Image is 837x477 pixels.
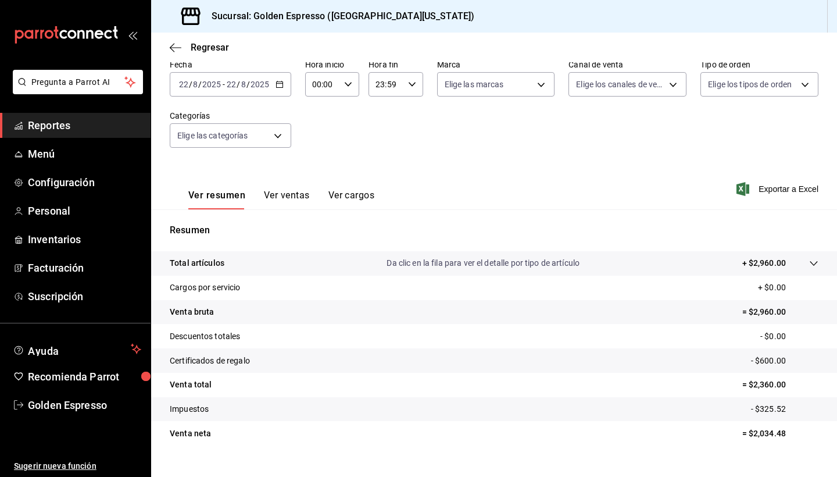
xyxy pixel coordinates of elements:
[758,282,818,294] p: + $0.00
[28,289,141,304] span: Suscripción
[751,403,818,415] p: - $325.52
[223,80,225,89] span: -
[170,306,214,318] p: Venta bruta
[568,60,686,69] label: Canal de venta
[14,460,141,472] span: Sugerir nueva función
[700,60,818,69] label: Tipo de orden
[28,118,141,133] span: Reportes
[188,190,374,209] div: navigation tabs
[170,42,229,53] button: Regresar
[226,80,237,89] input: --
[170,223,818,237] p: Resumen
[708,79,792,90] span: Elige los tipos de orden
[742,306,818,318] p: = $2,960.00
[191,42,229,53] span: Regresar
[170,330,240,343] p: Descuentos totales
[328,190,375,209] button: Ver cargos
[170,355,250,367] p: Certificados de regalo
[28,232,141,247] span: Inventarios
[28,397,141,413] span: Golden Espresso
[237,80,240,89] span: /
[189,80,192,89] span: /
[246,80,250,89] span: /
[170,379,212,391] p: Venta total
[742,428,818,440] p: = $2,034.48
[31,76,125,88] span: Pregunta a Parrot AI
[28,175,141,190] span: Configuración
[188,190,245,209] button: Ver resumen
[170,428,211,440] p: Venta neta
[445,79,504,90] span: Elige las marcas
[28,369,141,385] span: Recomienda Parrot
[28,342,126,356] span: Ayuda
[241,80,246,89] input: --
[751,355,818,367] p: - $600.00
[250,80,270,89] input: ----
[170,257,224,269] p: Total artículos
[170,60,291,69] label: Fecha
[178,80,189,89] input: --
[202,80,221,89] input: ----
[576,79,665,90] span: Elige los canales de venta
[192,80,198,89] input: --
[387,257,580,269] p: Da clic en la fila para ver el detalle por tipo de artículo
[177,130,248,141] span: Elige las categorías
[264,190,310,209] button: Ver ventas
[739,182,818,196] button: Exportar a Excel
[170,112,291,120] label: Categorías
[742,257,786,269] p: + $2,960.00
[198,80,202,89] span: /
[13,70,143,94] button: Pregunta a Parrot AI
[170,282,241,294] p: Cargos por servicio
[202,9,474,23] h3: Sucursal: Golden Espresso ([GEOGRAPHIC_DATA][US_STATE])
[128,30,137,40] button: open_drawer_menu
[8,84,143,97] a: Pregunta a Parrot AI
[369,60,423,69] label: Hora fin
[28,146,141,162] span: Menú
[170,403,209,415] p: Impuestos
[437,60,555,69] label: Marca
[742,379,818,391] p: = $2,360.00
[760,330,818,343] p: - $0.00
[28,260,141,276] span: Facturación
[28,203,141,219] span: Personal
[305,60,359,69] label: Hora inicio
